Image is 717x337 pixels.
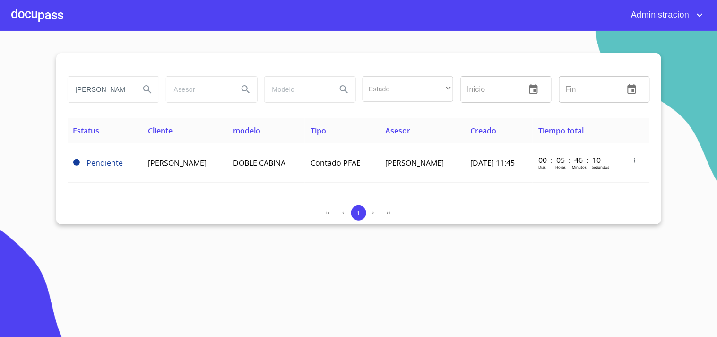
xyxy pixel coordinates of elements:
[234,78,257,101] button: Search
[572,164,587,169] p: Minutos
[624,8,694,23] span: Administracion
[555,164,566,169] p: Horas
[471,125,497,136] span: Creado
[311,158,361,168] span: Contado PFAE
[624,8,706,23] button: account of current user
[68,77,132,102] input: search
[386,158,444,168] span: [PERSON_NAME]
[136,78,159,101] button: Search
[386,125,411,136] span: Asesor
[148,158,207,168] span: [PERSON_NAME]
[148,125,173,136] span: Cliente
[357,210,360,217] span: 1
[233,125,260,136] span: modelo
[592,164,609,169] p: Segundos
[73,159,80,166] span: Pendiente
[265,77,329,102] input: search
[73,125,100,136] span: Estatus
[363,76,453,102] div: ​
[87,158,123,168] span: Pendiente
[333,78,355,101] button: Search
[471,158,515,168] span: [DATE] 11:45
[233,158,285,168] span: DOBLE CABINA
[538,155,602,165] p: 00 : 05 : 46 : 10
[166,77,231,102] input: search
[538,164,546,169] p: Dias
[311,125,326,136] span: Tipo
[351,205,366,221] button: 1
[538,125,584,136] span: Tiempo total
